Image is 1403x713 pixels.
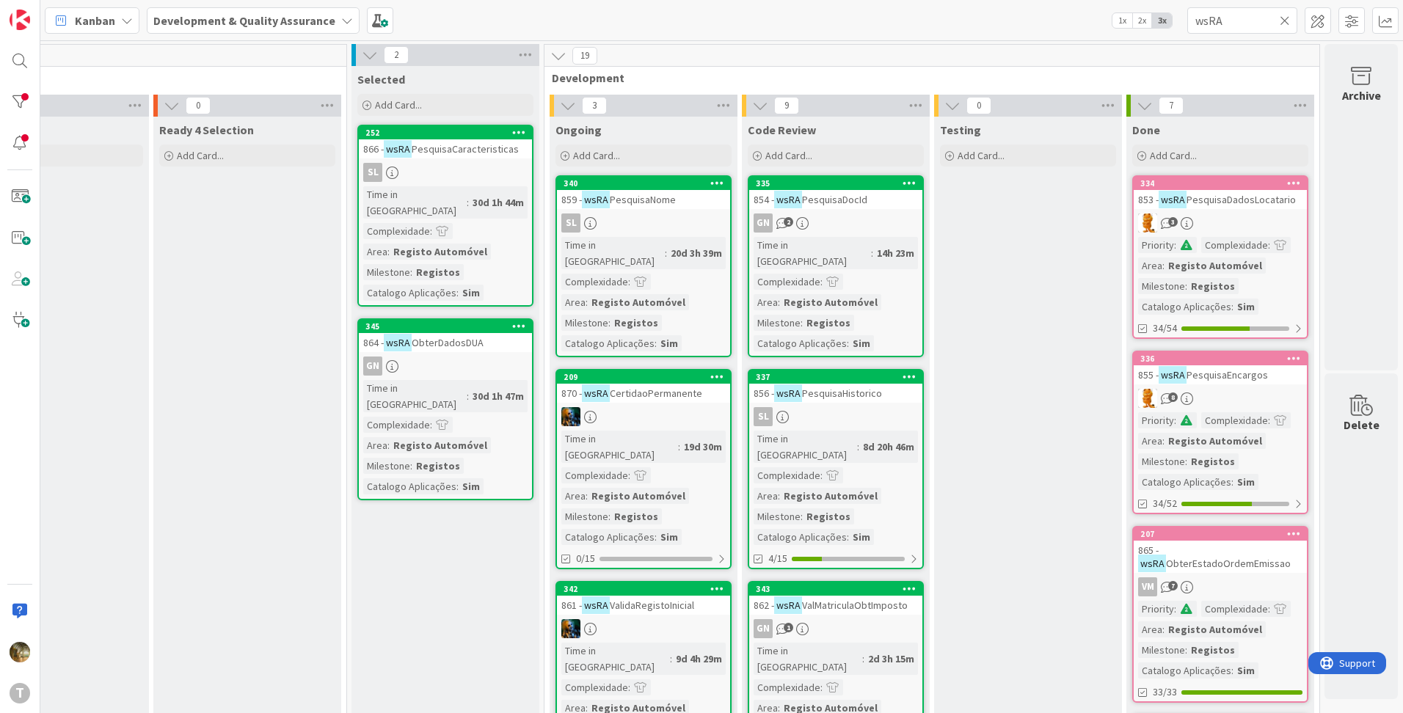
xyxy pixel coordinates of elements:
[1185,278,1187,294] span: :
[628,679,630,695] span: :
[1134,352,1307,384] div: 336855 -wsRAPesquisaEncargos
[1134,577,1307,596] div: VM
[1187,193,1296,206] span: PesquisaDadosLocatario
[847,335,849,351] span: :
[561,508,608,524] div: Milestone
[467,388,469,404] span: :
[375,98,422,111] span: Add Card...
[588,294,689,310] div: Registo Automóvel
[608,508,611,524] span: :
[749,177,922,190] div: 335
[1134,177,1307,209] div: 334853 -wsRAPesquisaDadosLocatario
[1138,601,1174,617] div: Priority
[801,315,803,331] span: :
[1162,433,1165,449] span: :
[754,315,801,331] div: Milestone
[1165,257,1266,274] div: Registo Automóvel
[820,274,823,290] span: :
[561,529,655,545] div: Catalogo Aplicações
[561,488,586,504] div: Area
[588,488,689,504] div: Registo Automóvel
[667,245,726,261] div: 20d 3h 39m
[412,142,519,156] span: PesquisaCaracteristicas
[564,584,730,594] div: 342
[754,467,820,483] div: Complexidade
[363,285,456,301] div: Catalogo Aplicações
[1187,642,1239,658] div: Registos
[561,294,586,310] div: Area
[363,417,430,433] div: Complexidade
[1159,191,1187,208] mark: wsRA
[1138,453,1185,469] div: Milestone
[1174,601,1176,617] span: :
[1138,621,1162,637] div: Area
[1138,544,1159,557] span: 865 -
[778,294,780,310] span: :
[1201,412,1268,428] div: Complexidade
[966,97,991,114] span: 0
[430,417,432,433] span: :
[359,126,532,158] div: 252866 -wsRAPesquisaCaracteristicas
[363,380,467,412] div: Time in [GEOGRAPHIC_DATA]
[680,439,726,455] div: 19d 30m
[1233,662,1258,679] div: Sim
[582,191,610,208] mark: wsRA
[365,321,532,332] div: 345
[754,488,778,504] div: Area
[357,125,533,307] a: 252866 -wsRAPesquisaCaracteristicasSLTime in [GEOGRAPHIC_DATA]:30d 1h 44mComplexidade:Area:Regist...
[1165,621,1266,637] div: Registo Automóvel
[754,237,871,269] div: Time in [GEOGRAPHIC_DATA]
[561,431,678,463] div: Time in [GEOGRAPHIC_DATA]
[1231,474,1233,490] span: :
[1138,474,1231,490] div: Catalogo Aplicações
[159,123,254,137] span: Ready 4 Selection
[749,370,922,403] div: 337856 -wsRAPesquisaHistorico
[655,335,657,351] span: :
[1168,217,1178,227] span: 3
[610,599,694,612] span: ValidaRegistoInicial
[564,178,730,189] div: 340
[1233,474,1258,490] div: Sim
[1138,412,1174,428] div: Priority
[678,439,680,455] span: :
[1174,412,1176,428] span: :
[610,193,676,206] span: PesquisaNome
[363,163,382,182] div: SL
[363,356,382,376] div: GN
[557,582,730,615] div: 342861 -wsRAValidaRegistoInicial
[873,245,918,261] div: 14h 23m
[1138,389,1157,408] img: RL
[1187,453,1239,469] div: Registos
[153,13,335,28] b: Development & Quality Assurance
[1134,352,1307,365] div: 336
[384,334,412,351] mark: wsRA
[1134,177,1307,190] div: 334
[1166,557,1291,570] span: ObterEstadoOrdemEmissao
[611,508,662,524] div: Registos
[1138,237,1174,253] div: Priority
[1201,601,1268,617] div: Complexidade
[557,407,730,426] div: JC
[802,387,882,400] span: PesquisaHistorico
[467,194,469,211] span: :
[749,582,922,596] div: 343
[1132,13,1152,28] span: 2x
[749,407,922,426] div: SL
[412,336,484,349] span: ObterDadosDUA
[820,679,823,695] span: :
[754,643,862,675] div: Time in [GEOGRAPHIC_DATA]
[459,285,484,301] div: Sim
[1174,237,1176,253] span: :
[561,643,670,675] div: Time in [GEOGRAPHIC_DATA]
[469,388,528,404] div: 30d 1h 47m
[608,315,611,331] span: :
[768,551,787,566] span: 4/15
[459,478,484,494] div: Sim
[363,142,384,156] span: 866 -
[387,437,390,453] span: :
[803,508,854,524] div: Registos
[1268,601,1270,617] span: :
[363,264,410,280] div: Milestone
[655,529,657,545] span: :
[561,237,665,269] div: Time in [GEOGRAPHIC_DATA]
